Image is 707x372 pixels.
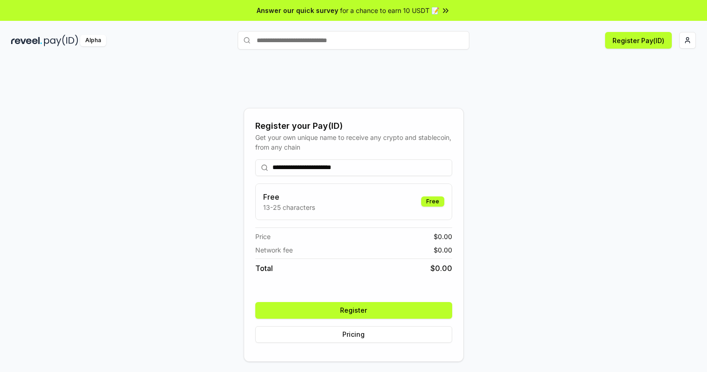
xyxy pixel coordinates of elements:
[430,263,452,274] span: $ 0.00
[263,191,315,202] h3: Free
[255,132,452,152] div: Get your own unique name to receive any crypto and stablecoin, from any chain
[255,302,452,319] button: Register
[340,6,439,15] span: for a chance to earn 10 USDT 📝
[255,326,452,343] button: Pricing
[11,35,42,46] img: reveel_dark
[255,232,271,241] span: Price
[263,202,315,212] p: 13-25 characters
[255,263,273,274] span: Total
[44,35,78,46] img: pay_id
[255,120,452,132] div: Register your Pay(ID)
[434,232,452,241] span: $ 0.00
[255,245,293,255] span: Network fee
[605,32,672,49] button: Register Pay(ID)
[421,196,444,207] div: Free
[434,245,452,255] span: $ 0.00
[257,6,338,15] span: Answer our quick survey
[80,35,106,46] div: Alpha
